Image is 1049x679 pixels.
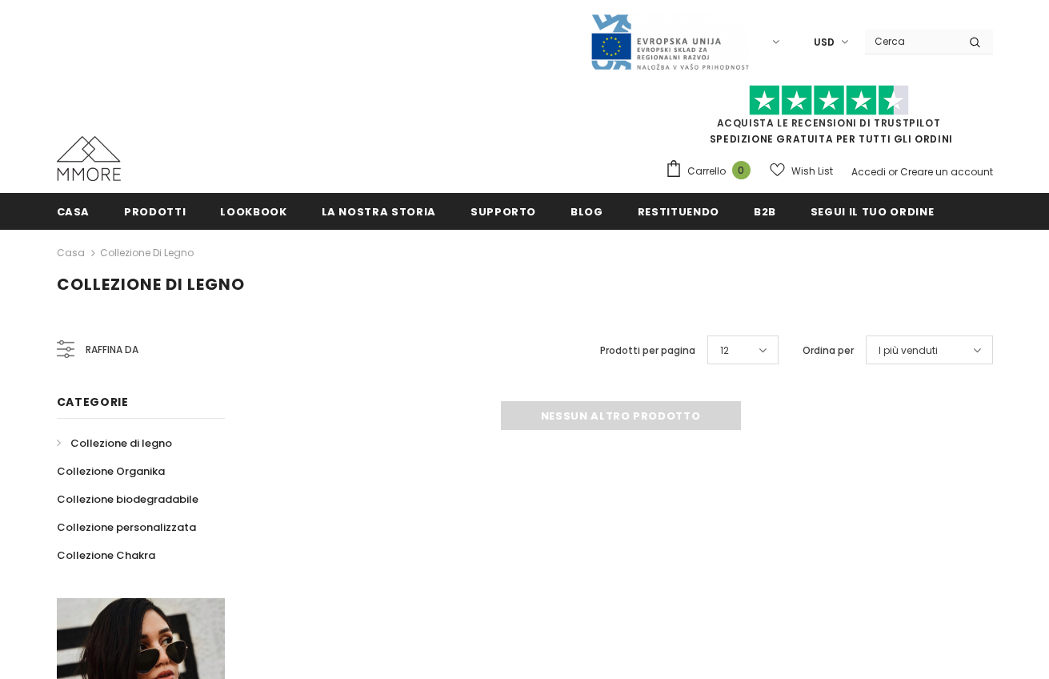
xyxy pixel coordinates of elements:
[57,520,196,535] span: Collezione personalizzata
[470,193,536,229] a: supporto
[57,193,90,229] a: Casa
[720,343,729,359] span: 12
[638,193,719,229] a: Restituendo
[665,92,993,146] span: SPEDIZIONE GRATUITA PER TUTTI GLI ORDINI
[100,246,194,259] a: Collezione di legno
[865,30,957,53] input: Search Site
[791,163,833,179] span: Wish List
[57,485,198,513] a: Collezione biodegradabile
[57,548,155,563] span: Collezione Chakra
[811,204,934,219] span: Segui il tuo ordine
[732,161,751,179] span: 0
[57,204,90,219] span: Casa
[571,193,603,229] a: Blog
[888,165,898,179] span: or
[57,541,155,569] a: Collezione Chakra
[57,429,172,457] a: Collezione di legno
[220,204,286,219] span: Lookbook
[687,163,726,179] span: Carrello
[57,513,196,541] a: Collezione personalizzata
[124,193,186,229] a: Prodotti
[879,343,938,359] span: I più venduti
[322,193,436,229] a: La nostra storia
[57,457,165,485] a: Collezione Organika
[86,341,138,359] span: Raffina da
[124,204,186,219] span: Prodotti
[717,116,941,130] a: Acquista le recensioni di TrustPilot
[470,204,536,219] span: supporto
[571,204,603,219] span: Blog
[770,157,833,185] a: Wish List
[57,243,85,263] a: Casa
[70,436,172,451] span: Collezione di legno
[803,343,854,359] label: Ordina per
[900,165,993,179] a: Creare un account
[57,136,121,181] img: Casi MMORE
[590,13,750,71] img: Javni Razpis
[57,273,245,295] span: Collezione di legno
[754,204,776,219] span: B2B
[749,85,909,116] img: Fidati di Pilot Stars
[57,492,198,507] span: Collezione biodegradabile
[851,165,886,179] a: Accedi
[600,343,695,359] label: Prodotti per pagina
[590,34,750,48] a: Javni Razpis
[665,159,759,183] a: Carrello 0
[220,193,286,229] a: Lookbook
[811,193,934,229] a: Segui il tuo ordine
[322,204,436,219] span: La nostra storia
[57,394,129,410] span: Categorie
[814,34,835,50] span: USD
[638,204,719,219] span: Restituendo
[754,193,776,229] a: B2B
[57,464,165,479] span: Collezione Organika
